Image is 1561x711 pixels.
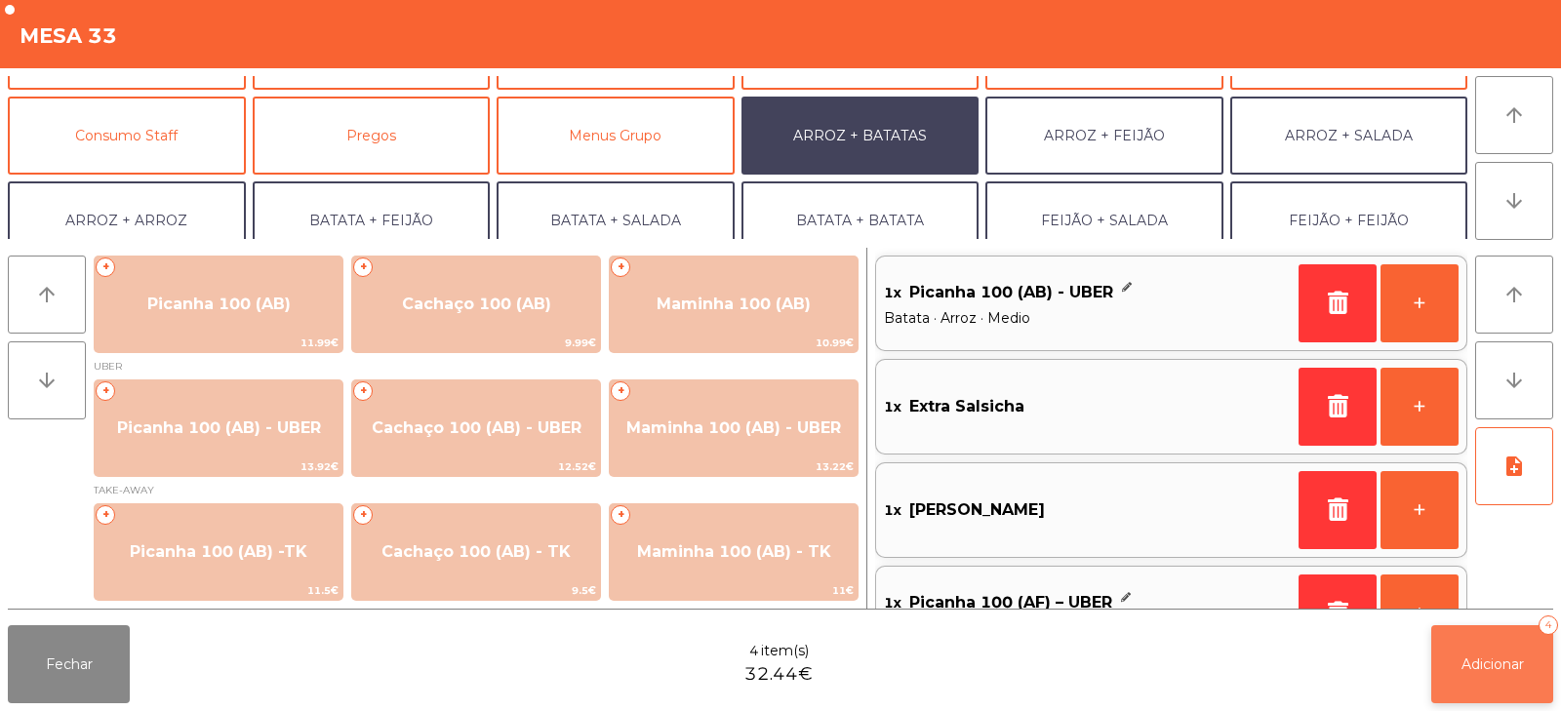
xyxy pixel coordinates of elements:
[1539,615,1558,635] div: 4
[909,495,1045,525] span: [PERSON_NAME]
[1502,283,1526,306] i: arrow_upward
[353,381,373,401] span: +
[741,181,980,259] button: BATATA + BATATA
[1381,368,1459,446] button: +
[626,418,841,437] span: Maminha 100 (AB) - UBER
[381,542,571,561] span: Cachaço 100 (AB) - TK
[1381,574,1459,652] button: +
[761,641,809,661] span: item(s)
[20,21,117,51] h4: Mesa 33
[610,457,858,476] span: 13.22€
[497,97,735,175] button: Menus Grupo
[610,581,858,600] span: 11€
[353,257,373,277] span: +
[909,278,1113,307] span: Picanha 100 (AB) - UBER
[96,381,115,401] span: +
[1230,181,1468,259] button: FEIJÃO + FEIJÃO
[909,392,1024,421] span: Extra Salsicha
[1502,369,1526,392] i: arrow_downward
[8,97,246,175] button: Consumo Staff
[1381,471,1459,549] button: +
[1475,256,1553,334] button: arrow_upward
[352,581,600,600] span: 9.5€
[35,283,59,306] i: arrow_upward
[985,181,1223,259] button: FEIJÃO + SALADA
[884,588,901,617] span: 1x
[95,334,342,352] span: 11.99€
[352,334,600,352] span: 9.99€
[909,588,1112,617] span: Picanha 100 (AF) – UBER
[1475,76,1553,154] button: arrow_upward
[497,181,735,259] button: BATATA + SALADA
[95,581,342,600] span: 11.5€
[402,295,551,313] span: Cachaço 100 (AB)
[1475,341,1553,419] button: arrow_downward
[253,97,491,175] button: Pregos
[94,481,859,499] span: TAKE-AWAY
[372,418,581,437] span: Cachaço 100 (AB) - UBER
[744,661,813,688] span: 32.44€
[94,357,859,375] span: UBER
[8,256,86,334] button: arrow_upward
[95,457,342,476] span: 13.92€
[884,307,1291,329] span: Batata · Arroz · Medio
[637,542,831,561] span: Maminha 100 (AB) - TK
[1502,103,1526,127] i: arrow_upward
[657,295,811,313] span: Maminha 100 (AB)
[884,278,901,307] span: 1x
[611,257,630,277] span: +
[35,369,59,392] i: arrow_downward
[1475,427,1553,505] button: note_add
[610,334,858,352] span: 10.99€
[884,392,901,421] span: 1x
[1502,454,1526,478] i: note_add
[352,457,600,476] span: 12.52€
[8,625,130,703] button: Fechar
[253,181,491,259] button: BATATA + FEIJÃO
[884,495,901,525] span: 1x
[749,641,759,661] span: 4
[96,505,115,525] span: +
[130,542,307,561] span: Picanha 100 (AB) -TK
[353,505,373,525] span: +
[1381,264,1459,342] button: +
[117,418,321,437] span: Picanha 100 (AB) - UBER
[1431,625,1553,703] button: Adicionar4
[96,257,115,277] span: +
[611,505,630,525] span: +
[8,341,86,419] button: arrow_downward
[611,381,630,401] span: +
[1461,655,1524,673] span: Adicionar
[8,181,246,259] button: ARROZ + ARROZ
[1502,189,1526,213] i: arrow_downward
[741,97,980,175] button: ARROZ + BATATAS
[1230,97,1468,175] button: ARROZ + SALADA
[147,295,291,313] span: Picanha 100 (AB)
[1475,162,1553,240] button: arrow_downward
[985,97,1223,175] button: ARROZ + FEIJÃO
